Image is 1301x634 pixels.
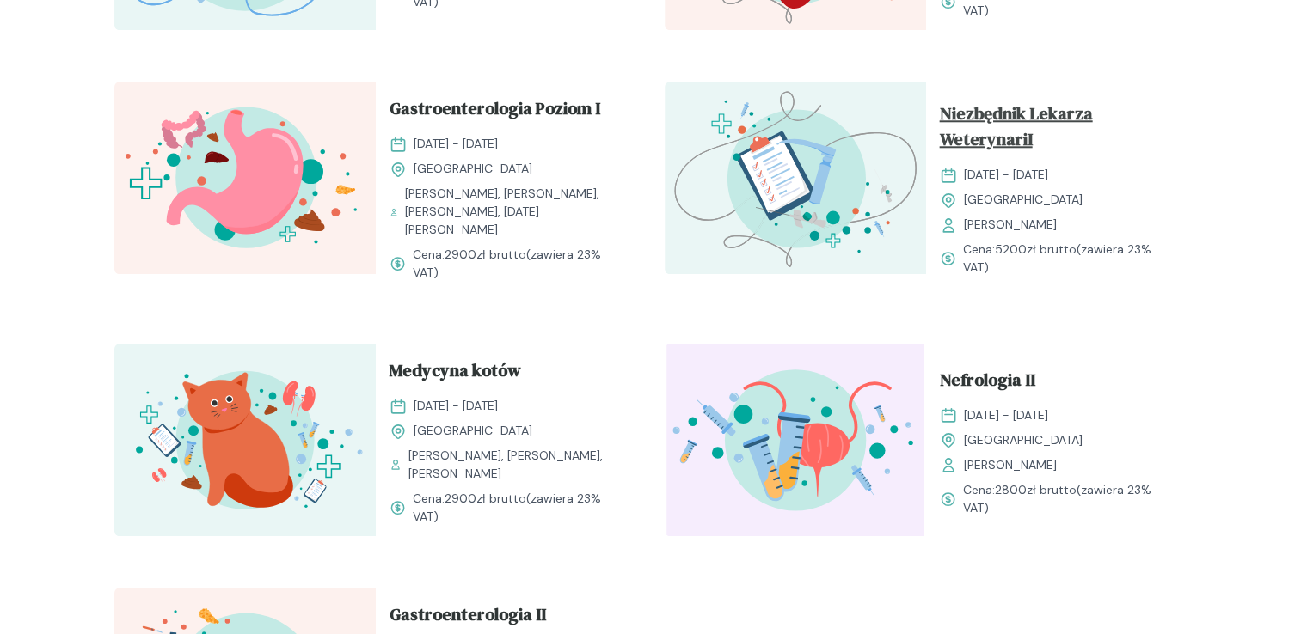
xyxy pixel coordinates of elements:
a: Gastroenterologia Poziom I [390,95,623,128]
span: 2900 zł brutto [445,491,526,506]
span: [GEOGRAPHIC_DATA] [414,422,532,440]
span: Nefrologia II [940,367,1035,399]
span: [DATE] - [DATE] [414,397,498,415]
span: Cena: (zawiera 23% VAT) [963,481,1174,517]
span: [PERSON_NAME], [PERSON_NAME], [PERSON_NAME], [DATE][PERSON_NAME] [405,185,623,239]
span: [PERSON_NAME], [PERSON_NAME], [PERSON_NAME] [408,447,623,483]
img: Zpbdlx5LeNNTxNvT_GastroI_T.svg [114,82,376,274]
span: [GEOGRAPHIC_DATA] [964,431,1083,449]
a: Medycyna kotów [390,357,623,390]
span: Cena: (zawiera 23% VAT) [963,241,1174,277]
span: Gastroenterologia Poziom I [390,95,600,128]
a: Niezbędnik Lekarza WeterynariI [940,101,1174,159]
span: Cena: (zawiera 23% VAT) [413,490,623,526]
img: aHfQZEMqNJQqH-e8_MedKot_T.svg [114,344,376,536]
span: [DATE] - [DATE] [414,135,498,153]
span: Gastroenterologia II [390,601,546,634]
a: Gastroenterologia II [390,601,623,634]
span: [PERSON_NAME] [964,456,1057,474]
span: [GEOGRAPHIC_DATA] [964,191,1083,209]
span: Cena: (zawiera 23% VAT) [413,246,623,282]
a: Nefrologia II [940,367,1174,399]
span: 5200 zł brutto [995,241,1077,257]
span: [DATE] - [DATE] [964,166,1048,184]
span: 2800 zł brutto [995,482,1077,497]
span: Medycyna kotów [390,357,521,390]
span: [DATE] - [DATE] [964,406,1048,424]
span: [GEOGRAPHIC_DATA] [414,160,532,178]
img: aHe4VUMqNJQqH-M0_ProcMH_T.svg [665,82,926,274]
span: 2900 zł brutto [445,247,526,262]
img: ZpgBUh5LeNNTxPrX_Uro_T.svg [665,344,926,536]
span: [PERSON_NAME] [964,216,1057,234]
